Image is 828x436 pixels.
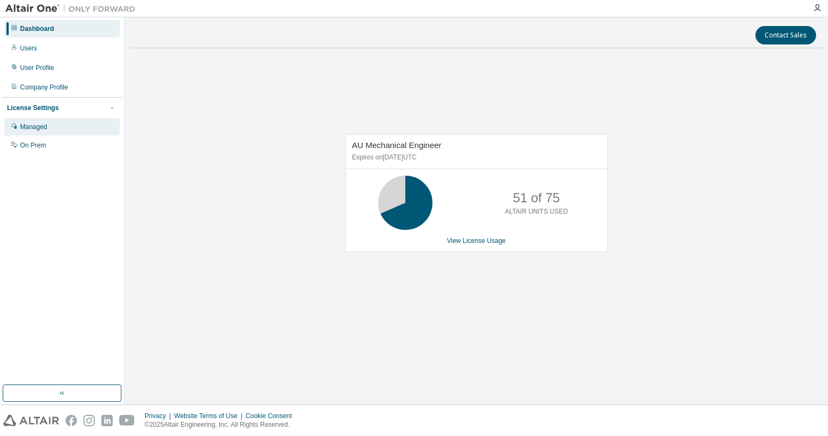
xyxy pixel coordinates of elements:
[20,44,37,53] div: Users
[755,26,816,44] button: Contact Sales
[245,412,298,420] div: Cookie Consent
[3,415,59,426] img: altair_logo.svg
[83,415,95,426] img: instagram.svg
[174,412,245,420] div: Website Terms of Use
[20,123,47,131] div: Managed
[20,24,54,33] div: Dashboard
[66,415,77,426] img: facebook.svg
[101,415,113,426] img: linkedin.svg
[352,140,442,150] span: AU Mechanical Engineer
[20,63,54,72] div: User Profile
[20,141,46,150] div: On Prem
[7,104,59,112] div: License Settings
[20,83,68,92] div: Company Profile
[5,3,141,14] img: Altair One
[505,207,568,216] p: ALTAIR UNITS USED
[447,237,506,245] a: View License Usage
[513,189,560,207] p: 51 of 75
[145,412,174,420] div: Privacy
[145,420,299,429] p: © 2025 Altair Engineering, Inc. All Rights Reserved.
[352,153,598,162] p: Expires on [DATE] UTC
[119,415,135,426] img: youtube.svg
